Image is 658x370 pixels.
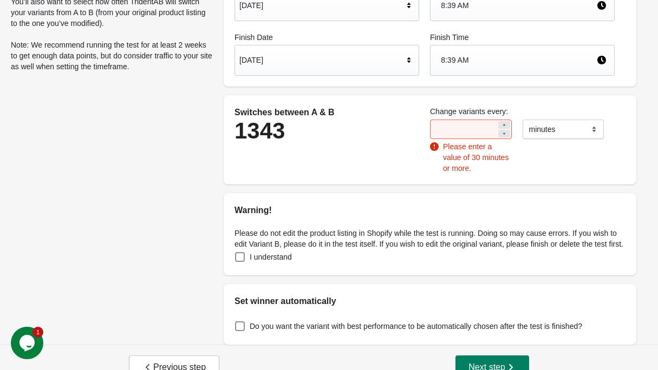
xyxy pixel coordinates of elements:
div: Switches between A & B [234,106,419,119]
label: Finish Date [234,32,419,43]
div: [DATE] [239,50,403,70]
h2: Warning! [234,204,626,217]
p: Note: We recommend running the test for at least 2 weeks to get enough data points, but do consid... [11,39,213,72]
p: Please do not edit the product listing in Shopify while the test is running. Doing so may cause e... [234,228,626,249]
div: 1343 [234,119,419,143]
span: I understand [250,252,292,262]
label: Change variants every: [430,106,615,117]
div: Please enter a value of 30 minutes or more. [430,141,512,174]
iframe: chat widget [11,327,45,359]
label: Finish Time [430,32,615,43]
h2: Set winner automatically [234,295,626,308]
span: Do you want the variant with best performance to be automatically chosen after the test is finished? [250,321,582,332]
div: 8:39 AM [441,50,596,70]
